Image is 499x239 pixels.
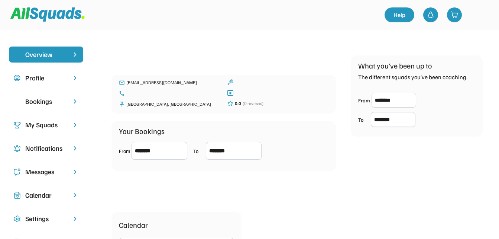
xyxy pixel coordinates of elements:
div: Settings [25,214,67,224]
img: chevron-right.svg [71,121,79,128]
img: bell-03%20%281%29.svg [427,11,434,19]
a: Help [385,7,414,22]
img: Icon%20copy%205.svg [13,168,21,176]
div: To [358,116,369,124]
img: chevron-right.svg [71,74,79,82]
div: My Squads [25,120,67,130]
div: To [193,147,204,155]
img: yH5BAEAAAAALAAAAAABAAEAAAIBRAA7 [475,7,490,22]
div: From [119,147,130,155]
div: [EMAIL_ADDRESS][DOMAIN_NAME] [126,79,220,86]
div: (0 reviews) [243,100,263,107]
div: From [358,96,370,104]
img: chevron-right.svg [71,145,79,152]
div: The different squads you’ve been coaching. [358,73,467,82]
div: Notifications [25,143,67,153]
div: Messages [25,167,67,177]
img: chevron-right.svg [71,168,79,175]
img: Squad%20Logo.svg [10,7,85,22]
div: Bookings [25,96,67,106]
img: chevron-right.svg [71,98,79,105]
div: Overview [25,50,67,60]
img: user-circle.svg [13,74,21,82]
img: yH5BAEAAAAALAAAAAABAAEAAAIBRAA7 [13,98,21,105]
img: Icon%20copy%207.svg [13,192,21,199]
img: chevron-right.svg [71,215,79,222]
img: shopping-cart-01%20%281%29.svg [451,11,458,19]
div: [GEOGRAPHIC_DATA], [GEOGRAPHIC_DATA] [126,101,220,108]
div: Profile [25,73,67,83]
div: Your Bookings [119,125,165,137]
img: chevron-right.svg [71,192,79,199]
img: yH5BAEAAAAALAAAAAABAAEAAAIBRAA7 [13,51,21,58]
div: 0.0 [235,100,241,107]
img: chevron-right%20copy%203.svg [71,51,79,58]
img: Icon%20copy%203.svg [13,121,21,129]
img: Icon%20copy%204.svg [13,145,21,152]
div: What you’ve been up to [358,60,432,71]
div: Calendar [119,219,148,230]
div: Calendar [25,190,67,200]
